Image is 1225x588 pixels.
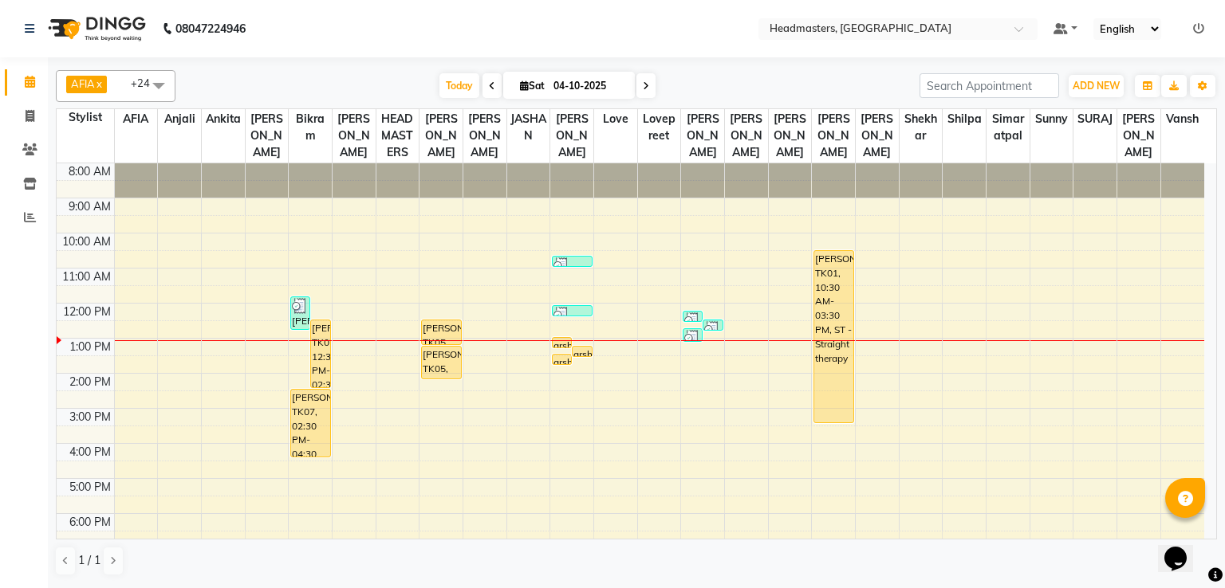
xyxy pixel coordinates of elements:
span: [PERSON_NAME] [550,109,593,163]
input: 2025-10-04 [549,74,628,98]
span: AFIA [115,109,158,129]
div: [PERSON_NAME], TK04, 12:05 PM-12:25 PM, TH-EB - Eyebrows,TH-UL - [GEOGRAPHIC_DATA] [553,306,591,316]
span: Simaratpal [987,109,1030,146]
span: Lovepreet [638,109,681,146]
span: Bikram [289,109,332,146]
span: SURAJ [1073,109,1117,129]
div: [PERSON_NAME], TK03, 12:15 PM-12:35 PM, WXG-FA-RC - Full Arms [683,312,702,321]
span: [PERSON_NAME] [856,109,899,163]
div: arsh, TK08, 01:30 PM-01:35 PM, WX-UA-RC - Waxing Under Arms - Premium [553,355,571,364]
iframe: chat widget [1158,524,1209,572]
div: Stylist [57,109,114,126]
div: arsh, TK08, 01:00 PM-01:20 PM, WXG-FA-RC - Full Arms [553,338,571,347]
div: 11:00 AM [59,269,114,285]
span: [PERSON_NAME] [769,109,812,163]
span: Shekhar [900,109,943,146]
span: [PERSON_NAME] [419,109,463,163]
span: Vansh [1161,109,1204,129]
div: [PERSON_NAME], TK02, 10:40 AM-11:00 AM, TH-EB - Eyebrows,TH-FH - Forehead [553,257,591,266]
button: ADD NEW [1069,75,1124,97]
div: 8:00 AM [65,163,114,180]
span: [PERSON_NAME] [246,109,289,163]
span: JASHAN [507,109,550,146]
span: +24 [131,76,162,89]
div: 6:00 PM [66,514,114,531]
span: Sunny [1030,109,1073,129]
span: [PERSON_NAME] [681,109,724,163]
input: Search Appointment [920,73,1059,98]
span: ADD NEW [1073,80,1120,92]
div: 1:00 PM [66,339,114,355]
span: Ankita [202,109,245,129]
span: [PERSON_NAME] [463,109,506,163]
span: Love [594,109,637,129]
span: AFIA [71,77,95,90]
div: 2:00 PM [66,374,114,390]
div: [PERSON_NAME], TK01, 10:30 AM-03:30 PM, ST - Straight therapy [814,251,853,422]
span: 1 / 1 [78,552,100,569]
div: [PERSON_NAME], TK07, 02:30 PM-04:30 PM, GL-[PERSON_NAME] Global [291,390,329,457]
span: HEAD MASTERS [376,109,419,163]
span: [PERSON_NAME] [725,109,768,163]
span: Anjali [158,109,201,129]
span: Sat [516,80,549,92]
div: 12:00 PM [60,304,114,320]
a: x [95,77,102,90]
div: [PERSON_NAME], TK05, 12:30 PM-01:15 PM, BRD - [PERSON_NAME] [422,320,460,344]
div: 9:00 AM [65,198,114,215]
span: Shilpa [943,109,986,129]
div: 10:00 AM [59,233,114,250]
div: 5:00 PM [66,479,114,496]
img: logo [41,6,150,51]
div: [PERSON_NAME], TK03, 12:45 PM-01:10 PM, WXG-[PERSON_NAME] - Half legs,WX-UA-RC - Waxing Under Arm... [683,329,702,341]
div: 3:00 PM [66,409,114,425]
span: Today [439,73,479,98]
b: 08047224946 [175,6,246,51]
div: [PERSON_NAME], TK03, 12:30 PM-12:50 PM, WXG-[PERSON_NAME] - Half legs [703,320,722,330]
div: 4:00 PM [66,444,114,461]
div: [PERSON_NAME], TK05, 01:15 PM-02:15 PM, HCG - Hair Cut by Senior Hair Stylist [422,347,460,378]
span: [PERSON_NAME] [1117,109,1160,163]
div: arsh, TK08, 01:15 PM-01:35 PM, WXG-[PERSON_NAME] - Half legs [573,347,591,356]
div: [PERSON_NAME], TK06, 11:50 AM-12:50 PM, HCLD - Hair Cut by Creative Director [291,297,309,329]
span: [PERSON_NAME] [333,109,376,163]
span: [PERSON_NAME] [812,109,855,163]
div: [PERSON_NAME], TK07, 12:30 PM-02:30 PM, Hlts-L - Highlights [311,320,329,387]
